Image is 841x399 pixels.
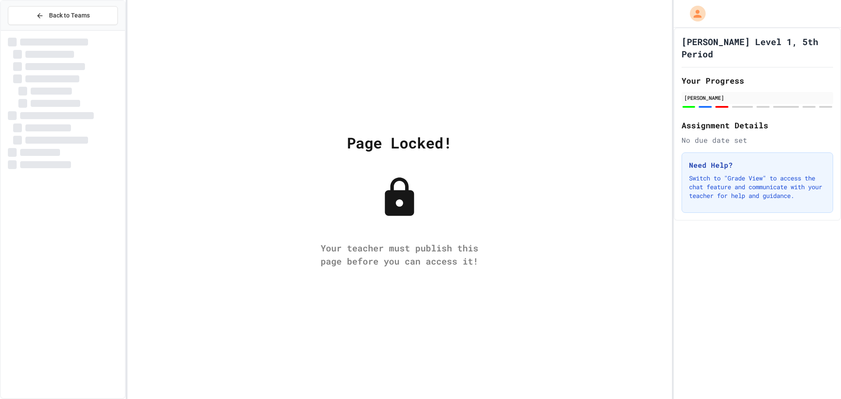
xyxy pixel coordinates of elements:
[804,364,832,390] iframe: chat widget
[768,326,832,363] iframe: chat widget
[684,94,830,102] div: [PERSON_NAME]
[682,74,833,87] h2: Your Progress
[689,160,826,170] h3: Need Help?
[347,131,452,154] div: Page Locked!
[312,241,487,268] div: Your teacher must publish this page before you can access it!
[682,119,833,131] h2: Assignment Details
[49,11,90,20] span: Back to Teams
[689,174,826,200] p: Switch to "Grade View" to access the chat feature and communicate with your teacher for help and ...
[682,35,833,60] h1: [PERSON_NAME] Level 1, 5th Period
[8,6,118,25] button: Back to Teams
[682,135,833,145] div: No due date set
[681,4,708,24] div: My Account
